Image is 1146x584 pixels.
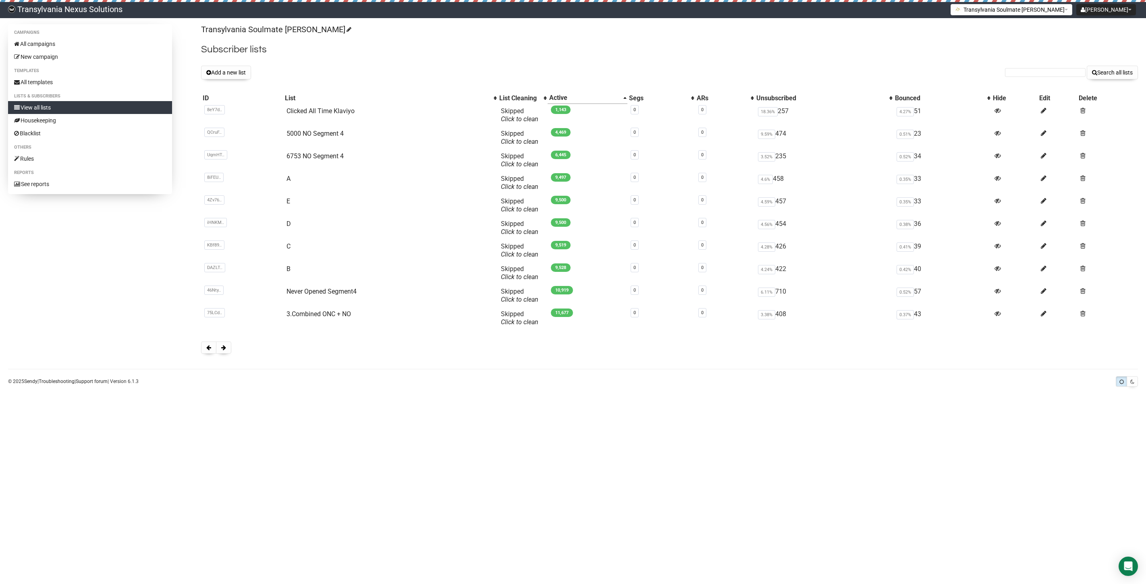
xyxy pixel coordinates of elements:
a: New campaign [8,50,172,63]
a: 5000 NO Segment 4 [286,130,344,137]
a: Click to clean [501,183,538,191]
span: 1,143 [551,106,571,114]
a: 0 [633,152,636,157]
span: Skipped [501,242,538,258]
span: 4.28% [758,242,775,252]
img: 1.png [955,6,961,12]
a: View all lists [8,101,172,114]
a: Clicked All Time Klaviyo [286,107,355,115]
span: Skipped [501,220,538,236]
a: All templates [8,76,172,89]
a: Troubleshooting [39,379,75,384]
a: 0 [633,197,636,203]
th: ID: No sort applied, sorting is disabled [201,92,283,104]
span: 4.24% [758,265,775,274]
div: List [285,94,489,102]
a: 0 [701,265,704,270]
span: 6,445 [551,151,571,159]
td: 33 [893,172,991,194]
span: 11,677 [551,309,573,317]
button: Add a new list [201,66,251,79]
span: 0.41% [897,242,914,252]
th: Hide: No sort applied, sorting is disabled [991,92,1038,104]
td: 51 [893,104,991,126]
a: B [286,265,291,273]
li: Campaigns [8,28,172,37]
span: KBf89.. [204,240,224,250]
a: C [286,242,291,250]
span: 4Zv76.. [204,195,224,205]
td: 458 [755,172,893,194]
a: See reports [8,178,172,191]
p: © 2025 | | | Version 6.1.3 [8,377,139,386]
a: 0 [633,107,636,112]
button: Transylvania Soulmate [PERSON_NAME] [951,4,1072,15]
a: 6753 NO Segment 4 [286,152,344,160]
a: D [286,220,291,228]
td: 257 [755,104,893,126]
td: 43 [893,307,991,329]
a: 3.Combined ONC + NO [286,310,351,318]
a: 0 [701,242,704,248]
td: 454 [755,217,893,239]
span: 4,469 [551,128,571,137]
span: 0.52% [897,288,914,297]
td: 39 [893,239,991,262]
span: Skipped [501,310,538,326]
span: 9.59% [758,130,775,139]
button: [PERSON_NAME] [1076,4,1136,15]
a: All campaigns [8,37,172,50]
span: 4.59% [758,197,775,207]
span: 9,500 [551,196,571,204]
a: Support forum [76,379,108,384]
a: Click to clean [501,251,538,258]
a: Housekeeping [8,114,172,127]
span: 0.38% [897,220,914,229]
th: Segs: No sort applied, activate to apply an ascending sort [627,92,695,104]
th: List: No sort applied, activate to apply an ascending sort [283,92,497,104]
div: Open Intercom Messenger [1119,557,1138,576]
div: Unsubscribed [756,94,885,102]
li: Templates [8,66,172,76]
td: 57 [893,284,991,307]
span: 75LCd.. [204,308,225,317]
a: Sendy [24,379,37,384]
span: DAZLT.. [204,263,225,272]
span: 46Nty.. [204,286,224,295]
li: Reports [8,168,172,178]
span: 3.52% [758,152,775,162]
a: Click to clean [501,273,538,281]
a: 0 [701,152,704,157]
th: Delete: No sort applied, sorting is disabled [1077,92,1138,104]
td: 474 [755,126,893,149]
a: 0 [633,220,636,225]
a: 0 [701,197,704,203]
span: UqmHT.. [204,150,227,159]
th: Active: Ascending sort applied, activate to apply a descending sort [548,92,628,104]
div: Segs [629,94,687,102]
a: Click to clean [501,205,538,213]
a: Transylvania Soulmate [PERSON_NAME] [201,25,350,34]
span: 9,528 [551,263,571,272]
span: 0.52% [897,152,914,162]
a: 0 [701,220,704,225]
h2: Subscriber lists [201,42,1138,57]
a: Click to clean [501,160,538,168]
a: Never Opened Segment4 [286,288,357,295]
span: Skipped [501,197,538,213]
span: 4.56% [758,220,775,229]
div: Bounced [895,94,983,102]
span: 8iFEU.. [204,173,224,182]
span: 18.36% [758,107,778,116]
th: Edit: No sort applied, sorting is disabled [1038,92,1077,104]
span: 4.6% [758,175,773,184]
a: 0 [701,310,704,315]
span: Skipped [501,152,538,168]
span: 0.35% [897,175,914,184]
span: 8eY7d.. [204,105,225,114]
td: 36 [893,217,991,239]
a: Rules [8,152,172,165]
div: ARs [697,94,747,102]
span: QCruF.. [204,128,224,137]
span: 0.35% [897,197,914,207]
